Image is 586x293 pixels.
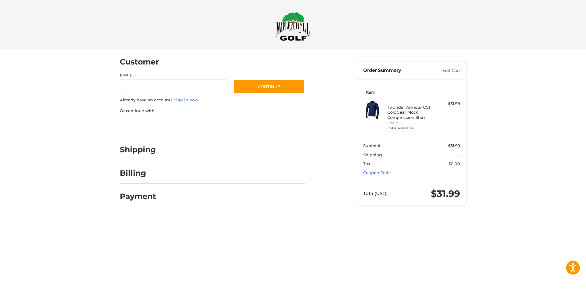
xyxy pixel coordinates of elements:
[363,143,380,148] span: Subtotal
[436,101,460,107] div: $31.99
[387,120,434,126] li: Size M
[363,161,370,166] span: Tax
[431,188,460,199] span: $31.99
[120,168,156,178] h2: Billing
[120,97,305,103] p: Already have an account?
[120,57,159,67] h2: Customer
[276,12,310,41] img: Maple Hill Golf
[457,152,460,157] span: --
[120,145,156,154] h2: Shipping
[234,80,305,94] button: Continue
[170,120,216,131] iframe: PayPal-paylater
[174,97,198,102] a: Sign in now
[363,170,391,175] a: Coupon Code
[118,120,164,131] iframe: PayPal-paypal
[387,105,434,120] h4: 1 x Under Armour CGI ColdGear Mock Compression Shirt
[120,192,156,201] h2: Payment
[387,126,434,131] li: Color Academy
[363,190,388,196] span: Total (USD)
[222,120,268,131] iframe: PayPal-venmo
[120,72,228,78] label: Email
[363,68,429,74] h3: Order Summary
[363,152,382,157] span: Shipping
[363,90,460,95] h3: 1 Item
[448,161,460,166] span: $0.00
[448,143,460,148] span: $31.99
[120,108,305,114] p: Or continue with
[429,68,460,74] a: Edit Cart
